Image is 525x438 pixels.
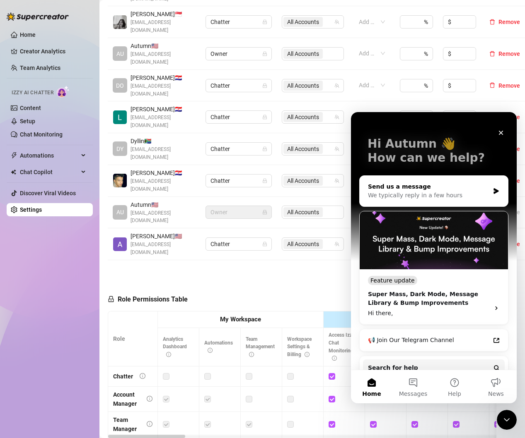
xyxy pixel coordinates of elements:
a: Chat Monitoring [20,131,63,138]
span: [PERSON_NAME] 🇭🇷 [131,73,196,82]
span: All Accounts [287,239,319,249]
a: Setup [20,118,35,124]
img: Chat Copilot [11,169,16,175]
span: All Accounts [287,176,319,185]
span: team [334,83,339,88]
span: info-circle [147,396,152,402]
span: lock [262,210,267,215]
span: lock [262,178,267,183]
span: team [334,115,339,120]
span: delete [489,82,495,88]
span: lock [262,19,267,24]
span: Automations [204,340,233,354]
span: delete [489,19,495,25]
button: Remove [486,17,523,27]
span: info-circle [147,421,152,427]
h5: Role Permissions Table [108,294,188,304]
span: Remove [498,82,520,89]
span: All Accounts [283,112,323,122]
span: [EMAIL_ADDRESS][DOMAIN_NAME] [131,19,196,34]
a: Team Analytics [20,65,60,71]
span: [EMAIL_ADDRESS][DOMAIN_NAME] [131,50,196,66]
span: AU [116,49,124,58]
button: Remove [486,81,523,91]
span: info-circle [332,356,337,361]
iframe: Intercom live chat [351,112,517,403]
span: team [334,146,339,151]
span: Remove [498,50,520,57]
span: Workspace Settings & Billing [287,336,312,358]
span: All Accounts [287,81,319,90]
th: Role [108,311,158,366]
span: DO [116,81,124,90]
span: lock [262,242,267,247]
span: [PERSON_NAME] 🇺🇸 [131,232,196,241]
span: thunderbolt [11,152,17,159]
span: info-circle [305,352,310,357]
img: logo-BBDzfeDw.svg [7,12,69,21]
span: Chatter [210,143,267,155]
strong: My Workspace [220,316,261,323]
span: Autumn 🇺🇸 [131,200,196,209]
span: [PERSON_NAME] 🇭🇷 [131,105,196,114]
span: Chatter [210,111,267,123]
img: Lilly Lilium [113,110,127,124]
div: Team Manager [113,415,140,433]
a: Discover Viral Videos [20,190,76,196]
a: Home [20,31,36,38]
span: Chat Copilot [20,165,79,179]
span: All Accounts [287,17,319,26]
span: [PERSON_NAME] 🇭🇷 [131,168,196,177]
span: All Accounts [287,112,319,122]
span: All Accounts [283,239,323,249]
span: Chatter [210,79,267,92]
span: [EMAIL_ADDRESS][DOMAIN_NAME] [131,114,196,129]
span: delete [489,51,495,57]
span: Team Management [246,336,275,358]
span: DY [116,144,123,153]
span: [EMAIL_ADDRESS][DOMAIN_NAME] [131,82,196,98]
span: Automations [20,149,79,162]
span: lock [262,83,267,88]
img: Milan Kitic [113,174,127,187]
span: Chatter [210,16,267,28]
span: team [334,242,339,247]
span: lock [262,51,267,56]
span: All Accounts [287,144,319,153]
span: All Accounts [283,144,323,154]
span: [PERSON_NAME] 🇸🇬 [131,10,196,19]
span: [EMAIL_ADDRESS][DOMAIN_NAME] [131,146,196,161]
span: Access Izzy - Chat Monitoring [329,332,358,361]
span: team [334,19,339,24]
a: Creator Analytics [20,45,86,58]
span: [EMAIL_ADDRESS][DOMAIN_NAME] [131,241,196,256]
span: Dyllin 🇿🇦 [131,136,196,146]
span: All Accounts [283,81,323,91]
div: Account Manager [113,390,140,408]
span: lock [262,115,267,120]
span: info-circle [140,373,145,379]
span: Owner [210,206,267,218]
span: team [334,178,339,183]
span: Chatter [210,238,267,250]
img: Ashley G [113,237,127,251]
